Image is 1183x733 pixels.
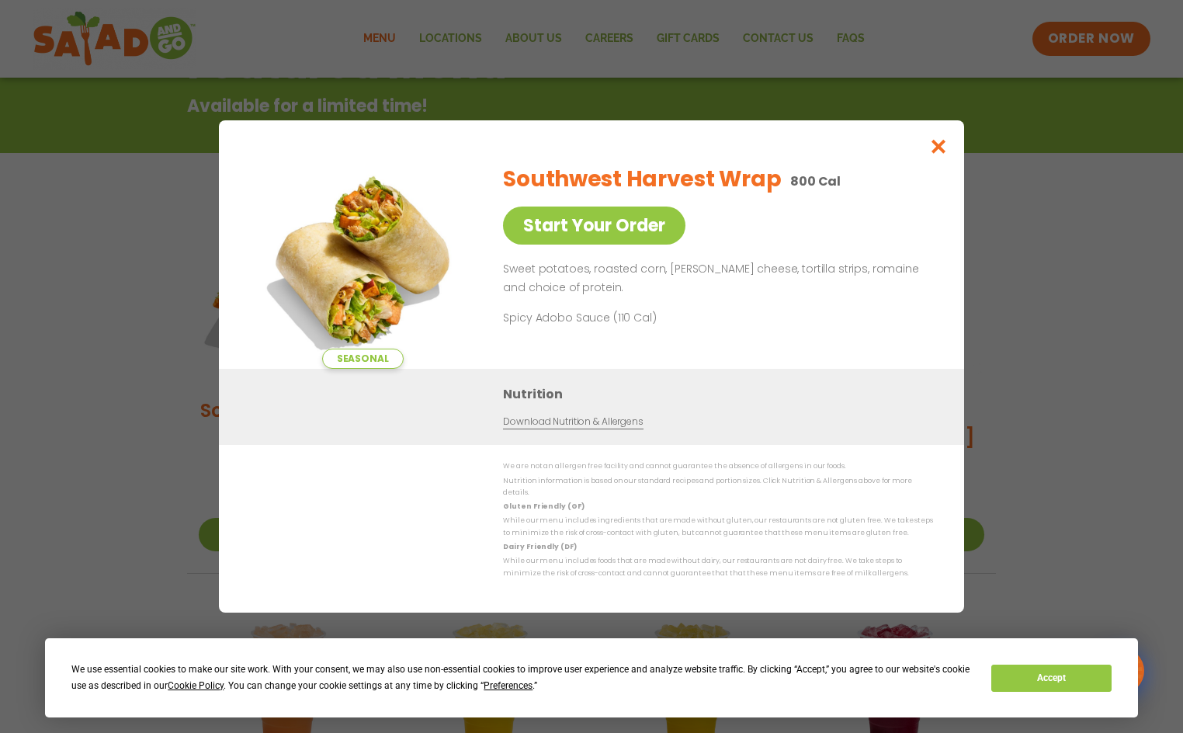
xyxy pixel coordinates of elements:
span: Seasonal [322,349,404,369]
p: While our menu includes ingredients that are made without gluten, our restaurants are not gluten ... [503,515,933,539]
a: Download Nutrition & Allergens [503,415,643,429]
h3: Nutrition [503,384,941,404]
p: Sweet potatoes, roasted corn, [PERSON_NAME] cheese, tortilla strips, romaine and choice of protein. [503,260,927,297]
p: 800 Cal [790,172,841,191]
div: Cookie Consent Prompt [45,638,1138,717]
h2: Southwest Harvest Wrap [503,163,781,196]
button: Accept [991,665,1111,692]
span: Cookie Policy [168,680,224,691]
button: Close modal [914,120,964,172]
p: Spicy Adobo Sauce (110 Cal) [503,310,790,326]
div: We use essential cookies to make our site work. With your consent, we may also use non-essential ... [71,662,973,694]
p: Nutrition information is based on our standard recipes and portion sizes. Click Nutrition & Aller... [503,475,933,499]
strong: Gluten Friendly (GF) [503,502,584,511]
p: While our menu includes foods that are made without dairy, our restaurants are not dairy free. We... [503,555,933,579]
span: Preferences [484,680,533,691]
p: We are not an allergen free facility and cannot guarantee the absence of allergens in our foods. [503,460,933,472]
strong: Dairy Friendly (DF) [503,542,576,551]
img: Featured product photo for Southwest Harvest Wrap [254,151,471,369]
a: Start Your Order [503,207,685,245]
